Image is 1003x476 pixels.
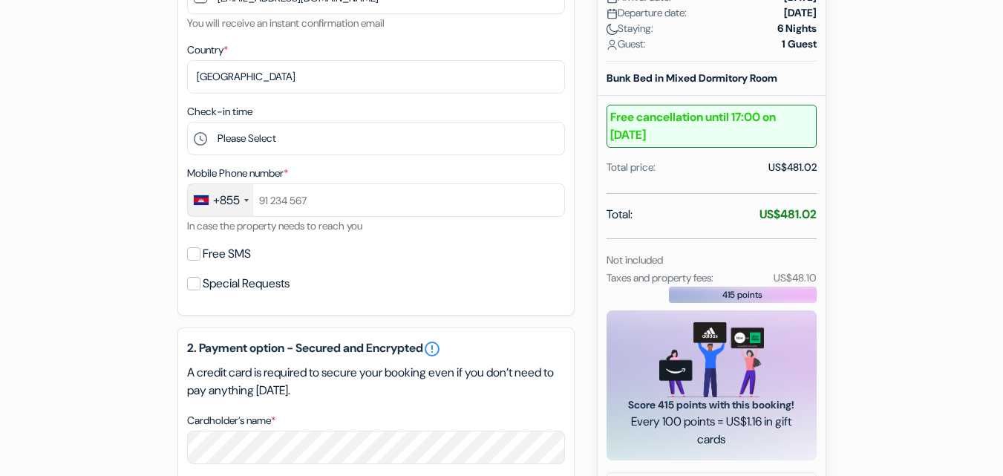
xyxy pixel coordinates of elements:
small: Taxes and property fees: [607,271,713,284]
span: Every 100 points = US$1.16 in gift cards [624,413,799,449]
span: Total: [607,206,633,224]
strong: 6 Nights [777,21,817,36]
label: Free SMS [203,244,251,264]
h5: 2. Payment option - Secured and Encrypted [187,340,565,358]
small: Not included [607,253,663,267]
label: Cardholder’s name [187,413,275,428]
span: 415 points [722,288,762,301]
span: Score 415 points with this booking! [624,397,799,413]
span: Departure date: [607,5,687,21]
a: error_outline [423,340,441,358]
img: gift_card_hero_new.png [659,322,764,397]
img: user_icon.svg [607,39,618,50]
span: Guest: [607,36,646,52]
label: Check-in time [187,104,252,120]
label: Mobile Phone number [187,166,288,181]
p: A credit card is required to secure your booking even if you don’t need to pay anything [DATE]. [187,364,565,400]
small: In case the property needs to reach you [187,219,362,232]
span: Staying: [607,21,653,36]
small: You will receive an instant confirmation email [187,16,385,30]
b: Free cancellation until 17:00 on [DATE] [607,105,817,148]
input: 91 234 567 [187,183,565,217]
strong: 1 Guest [782,36,817,52]
div: Cambodia (កម្ពុជា): +855 [188,184,253,216]
label: Special Requests [203,273,290,294]
label: Country [187,42,228,58]
div: +855 [213,192,240,209]
div: Total price: [607,160,656,175]
div: US$481.02 [768,160,817,175]
strong: US$481.02 [759,206,817,222]
b: Bunk Bed in Mixed Dormitory Room [607,71,777,85]
small: US$48.10 [774,271,816,284]
strong: [DATE] [784,5,817,21]
img: calendar.svg [607,8,618,19]
img: moon.svg [607,24,618,35]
